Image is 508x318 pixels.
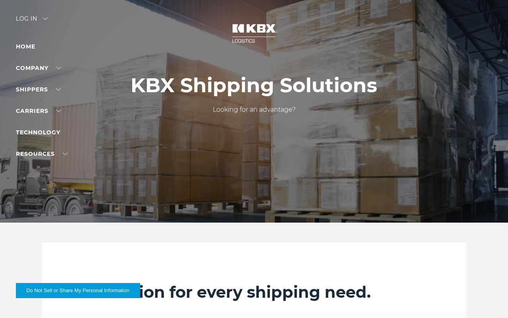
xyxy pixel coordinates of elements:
[16,150,67,157] a: RESOURCES
[131,74,377,97] h1: KBX Shipping Solutions
[43,17,48,20] img: arrow
[16,64,61,72] a: Company
[16,283,140,298] button: Do Not Sell or Share My Personal Information
[16,107,61,114] a: Carriers
[468,280,508,318] iframe: Chat Widget
[16,129,60,136] a: Technology
[224,16,284,51] img: kbx logo
[16,16,48,27] div: Log in
[131,105,377,114] p: Looking for an advantage?
[16,86,61,93] a: SHIPPERS
[16,43,35,50] a: Home
[81,282,427,302] h2: A solution for every shipping need.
